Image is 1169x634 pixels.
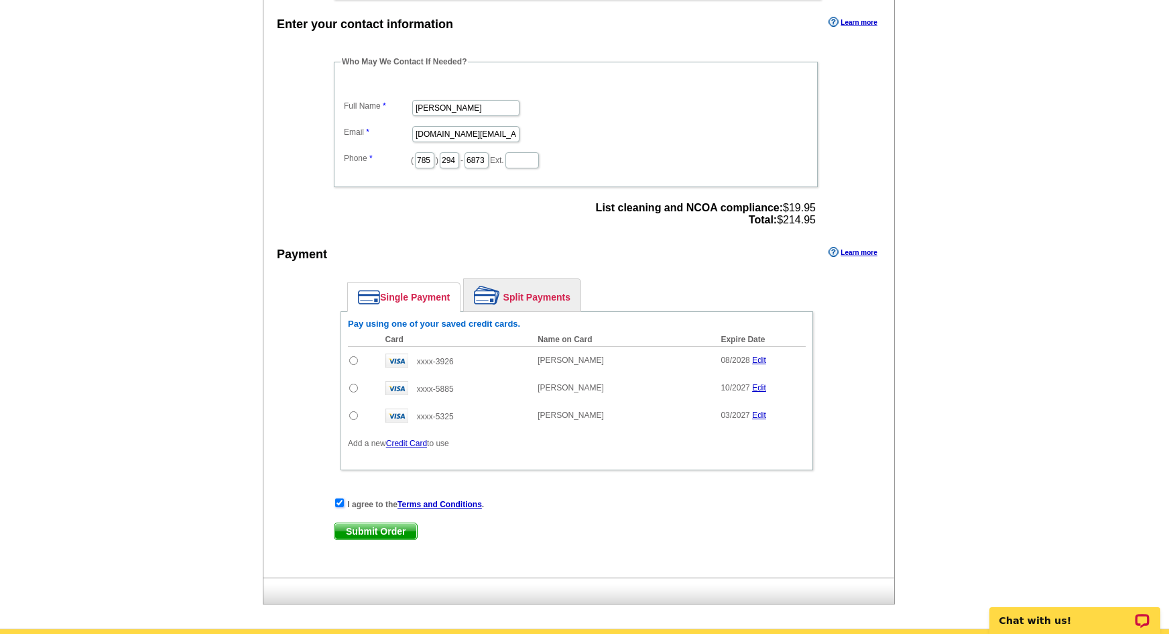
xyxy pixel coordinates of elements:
p: Add a new to use [348,437,806,450]
span: xxxx-5885 [417,384,454,394]
img: single-payment.png [358,290,380,305]
a: Credit Card [386,439,427,448]
span: Submit Order [334,523,417,539]
div: Enter your contact information [277,15,453,34]
span: 08/2028 [721,356,749,365]
strong: List cleaning and NCOA compliance: [596,202,783,213]
a: Edit [752,411,766,420]
label: Full Name [344,100,411,112]
img: visa.gif [385,354,408,368]
iframe: LiveChat chat widget [981,592,1169,634]
a: Learn more [828,17,877,28]
label: Phone [344,152,411,164]
a: Edit [752,356,766,365]
span: 03/2027 [721,411,749,420]
span: xxxx-5325 [417,412,454,421]
img: split-payment.png [474,286,500,305]
a: Single Payment [348,283,460,311]
label: Email [344,126,411,138]
a: Edit [752,383,766,392]
a: Split Payments [464,279,580,311]
dd: ( ) - Ext. [341,149,811,170]
a: Terms and Conditions [397,500,482,509]
img: visa.gif [385,381,408,395]
th: Card [379,333,532,347]
strong: I agree to the . [347,500,484,509]
span: [PERSON_NAME] [538,356,604,365]
span: [PERSON_NAME] [538,383,604,392]
legend: Who May We Contact If Needed? [341,56,468,68]
th: Name on Card [531,333,714,347]
th: Expire Date [714,333,806,347]
span: xxxx-3926 [417,357,454,366]
span: $19.95 $214.95 [596,202,816,226]
div: Payment [277,246,327,264]
span: 10/2027 [721,383,749,392]
span: [PERSON_NAME] [538,411,604,420]
a: Learn more [828,247,877,258]
img: visa.gif [385,409,408,423]
h6: Pay using one of your saved credit cards. [348,319,806,329]
strong: Total: [749,214,777,225]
